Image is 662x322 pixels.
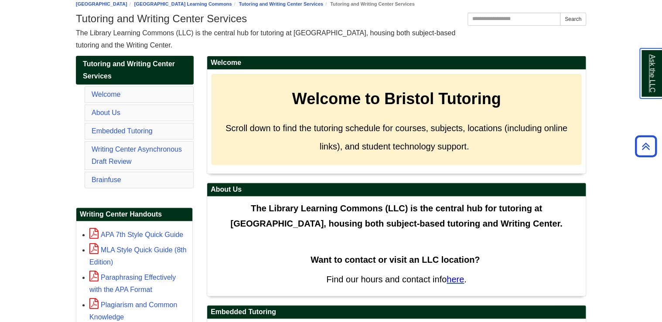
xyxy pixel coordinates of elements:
a: [GEOGRAPHIC_DATA] Learning Commons [134,1,232,7]
a: Paraphrasing Effectively with the APA Format [89,274,176,293]
h2: Writing Center Handouts [76,208,192,221]
strong: Want to contact or visit an LLC location? [311,255,480,264]
span: . [464,275,467,284]
span: Find our hours and contact info [326,275,447,284]
strong: Welcome to Bristol Tutoring [292,90,501,108]
a: About Us [92,109,120,116]
span: Scroll down to find the tutoring schedule for courses, subjects, locations (including online link... [225,123,567,151]
h2: Welcome [207,56,586,70]
span: Tutoring and Writing Center Services [83,60,175,80]
a: here [447,275,464,284]
a: Embedded Tutoring [92,127,153,135]
h2: About Us [207,183,586,197]
a: Writing Center Asynchronous Draft Review [92,146,182,165]
a: APA 7th Style Quick Guide [89,231,183,238]
a: Welcome [92,91,120,98]
button: Search [560,13,586,26]
span: The Library Learning Commons (LLC) is the central hub for tutoring at [GEOGRAPHIC_DATA], housing ... [76,29,455,49]
a: Tutoring and Writing Center Services [76,56,194,85]
a: [GEOGRAPHIC_DATA] [76,1,127,7]
a: Plagiarism and Common Knowledge [89,301,177,321]
a: Tutoring and Writing Center Services [239,1,323,7]
span: The Library Learning Commons (LLC) is the central hub for tutoring at [GEOGRAPHIC_DATA], housing ... [230,203,562,228]
h1: Tutoring and Writing Center Services [76,13,586,25]
a: Brainfuse [92,176,121,183]
a: MLA Style Quick Guide (8th Edition) [89,246,187,266]
h2: Embedded Tutoring [207,305,586,319]
a: Back to Top [632,140,660,152]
